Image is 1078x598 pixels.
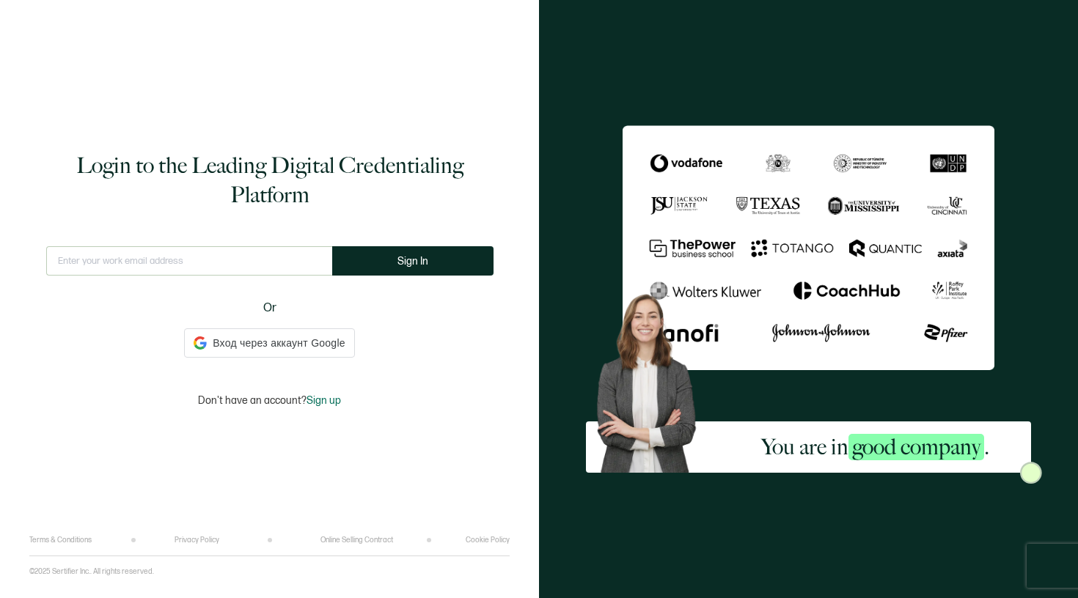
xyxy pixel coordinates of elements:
[213,336,345,351] span: Вход через аккаунт Google
[848,434,984,460] span: good company
[46,246,332,276] input: Enter your work email address
[1020,462,1042,484] img: Sertifier Login
[397,256,428,267] span: Sign In
[29,567,154,576] p: ©2025 Sertifier Inc.. All rights reserved.
[1005,528,1078,598] iframe: Chat Widget
[307,394,341,407] span: Sign up
[184,328,355,358] div: Вход через аккаунт Google
[175,536,219,545] a: Privacy Policy
[623,125,994,370] img: Sertifier Login - You are in <span class="strong-h">good company</span>.
[761,432,989,462] h2: You are in .
[466,536,510,545] a: Cookie Policy
[198,394,341,407] p: Don't have an account?
[332,246,494,276] button: Sign In
[263,299,276,317] span: Or
[40,151,499,210] h1: Login to the Leading Digital Credentialing Platform
[586,285,719,473] img: Sertifier Login - You are in <span class="strong-h">good company</span>. Hero
[320,536,393,545] a: Online Selling Contract
[29,536,92,545] a: Terms & Conditions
